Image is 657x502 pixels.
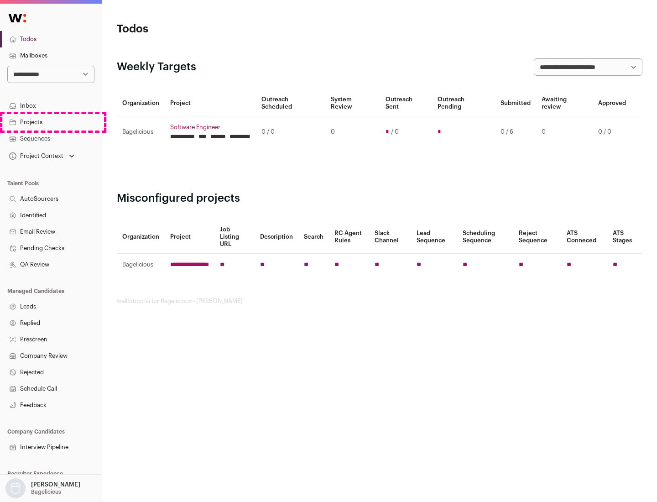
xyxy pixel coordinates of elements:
[165,90,256,116] th: Project
[5,478,26,498] img: nopic.png
[256,90,325,116] th: Outreach Scheduled
[329,220,369,254] th: RC Agent Rules
[4,9,31,27] img: Wellfound
[117,220,165,254] th: Organization
[117,191,642,206] h2: Misconfigured projects
[325,116,380,148] td: 0
[31,481,80,488] p: [PERSON_NAME]
[325,90,380,116] th: System Review
[561,220,607,254] th: ATS Conneced
[513,220,562,254] th: Reject Sequence
[117,22,292,37] h1: Todos
[432,90,495,116] th: Outreach Pending
[255,220,298,254] th: Description
[165,220,214,254] th: Project
[593,116,631,148] td: 0 / 0
[495,116,536,148] td: 0 / 6
[117,298,642,305] footer: wellfound:ai for Bagelicious - [PERSON_NAME]
[536,116,593,148] td: 0
[593,90,631,116] th: Approved
[391,128,399,136] span: / 0
[117,90,165,116] th: Organization
[607,220,642,254] th: ATS Stages
[495,90,536,116] th: Submitted
[117,254,165,276] td: Bagelicious
[7,150,76,162] button: Open dropdown
[31,488,61,496] p: Bagelicious
[380,90,433,116] th: Outreach Sent
[457,220,513,254] th: Scheduling Sequence
[411,220,457,254] th: Lead Sequence
[256,116,325,148] td: 0 / 0
[369,220,411,254] th: Slack Channel
[536,90,593,116] th: Awaiting review
[170,124,250,131] a: Software Engineer
[4,478,82,498] button: Open dropdown
[7,152,63,160] div: Project Context
[117,60,196,74] h2: Weekly Targets
[298,220,329,254] th: Search
[214,220,255,254] th: Job Listing URL
[117,116,165,148] td: Bagelicious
